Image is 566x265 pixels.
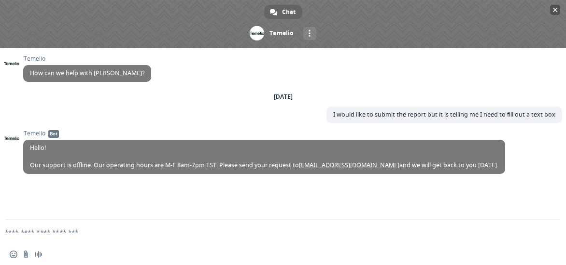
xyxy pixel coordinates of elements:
div: [DATE] [274,94,293,100]
span: Close chat [550,5,560,15]
span: How can we help with [PERSON_NAME]? [30,69,144,77]
span: Chat [282,5,296,19]
span: Audio message [35,251,42,258]
span: Temelio [23,55,151,62]
span: Insert an emoji [10,251,17,258]
div: More channels [303,27,316,40]
a: [EMAIL_ADDRESS][DOMAIN_NAME] [299,161,399,169]
span: I would like to submit the report but it is telling me I need to fill out a text box [333,110,555,119]
span: Bot [48,130,59,138]
div: Chat [264,5,302,19]
span: Temelio [23,130,505,137]
span: Send a file [22,251,30,258]
textarea: Compose your message... [5,228,530,237]
span: Hello! Our support is offline. Our operating hours are M-F 8am-7pm EST. Please send your request ... [30,144,498,169]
